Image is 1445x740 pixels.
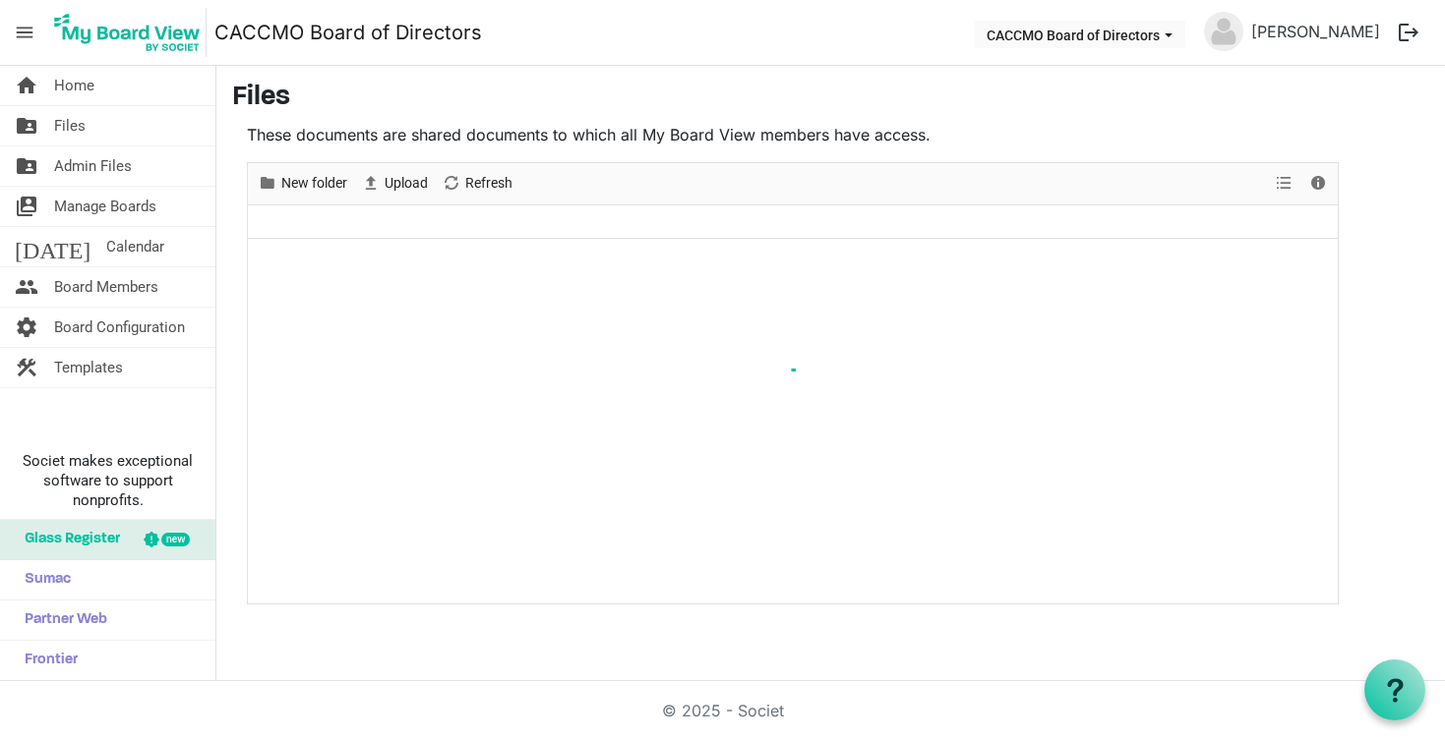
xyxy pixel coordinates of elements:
[15,560,71,599] span: Sumac
[54,348,123,387] span: Templates
[54,308,185,347] span: Board Configuration
[15,520,120,559] span: Glass Register
[54,66,94,105] span: Home
[15,66,38,105] span: home
[1204,12,1243,51] img: no-profile-picture.svg
[48,8,214,57] a: My Board View Logo
[15,600,107,640] span: Partner Web
[1388,12,1429,53] button: logout
[161,533,190,546] div: new
[9,451,207,510] span: Societ makes exceptional software to support nonprofits.
[54,267,158,307] span: Board Members
[15,641,78,680] span: Frontier
[15,146,38,186] span: folder_shared
[54,146,132,186] span: Admin Files
[15,308,38,347] span: settings
[15,187,38,226] span: switch_account
[54,187,156,226] span: Manage Boards
[1243,12,1388,51] a: [PERSON_NAME]
[662,701,784,720] a: © 2025 - Societ
[232,82,1429,115] h3: Files
[106,227,164,266] span: Calendar
[974,21,1185,48] button: CACCMO Board of Directors dropdownbutton
[15,348,38,387] span: construction
[214,13,482,52] a: CACCMO Board of Directors
[6,14,43,51] span: menu
[15,106,38,145] span: folder_shared
[48,8,207,57] img: My Board View Logo
[54,106,86,145] span: Files
[247,123,1339,146] p: These documents are shared documents to which all My Board View members have access.
[15,267,38,307] span: people
[15,227,90,266] span: [DATE]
